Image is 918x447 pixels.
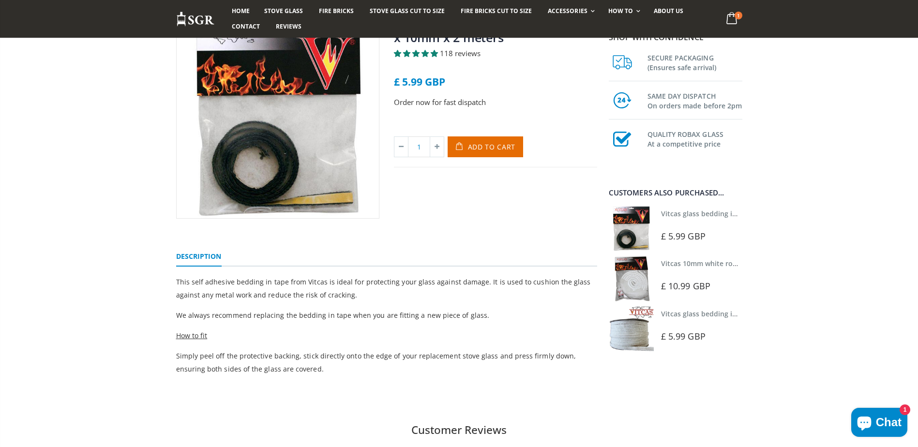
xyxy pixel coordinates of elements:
a: Fire Bricks Cut To Size [453,3,539,19]
button: Add to Cart [448,136,524,157]
a: 1 [722,10,742,29]
a: Description [176,247,222,267]
img: Vitcas stove glass bedding in tape [609,306,654,351]
a: How To [601,3,645,19]
inbox-online-store-chat: Shopify online store chat [848,408,910,439]
a: About us [647,3,691,19]
span: How To [608,7,633,15]
span: 1 [735,12,742,19]
span: £ 5.99 GBP [661,330,706,342]
img: Vitcas stove glass bedding in tape [609,206,654,251]
span: About us [654,7,683,15]
span: 4.85 stars [394,48,440,58]
a: Accessories [541,3,599,19]
a: Vitcas glass bedding in tape - 2mm x 15mm x 2 meters (White) [661,309,867,318]
span: £ 5.99 GBP [394,75,445,89]
img: vitcas-stove-tape-self-adhesive-black_800x_crop_center.jpg [177,16,379,218]
a: Reviews [269,19,309,34]
span: How to fit [176,331,208,340]
h3: QUALITY ROBAX GLASS At a competitive price [647,128,742,149]
p: This self adhesive bedding in tape from Vitcas is ideal for protecting your glass against damage.... [176,275,597,301]
h3: SAME DAY DISPATCH On orders made before 2pm [647,89,742,111]
p: Order now for fast dispatch [394,97,597,108]
span: Accessories [548,7,587,15]
a: Contact [225,19,267,34]
a: Vitcas glass bedding in tape - 2mm x 10mm x 2 meters [661,209,842,218]
img: Vitcas white rope, glue and gloves kit 10mm [609,256,654,301]
img: Stove Glass Replacement [176,11,215,27]
p: We always recommend replacing the bedding in tape when you are fitting a new piece of glass. [176,309,597,322]
span: £ 5.99 GBP [661,230,706,242]
span: Stove Glass [264,7,303,15]
span: Stove Glass Cut To Size [370,7,445,15]
a: Stove Glass Cut To Size [362,3,452,19]
span: Fire Bricks Cut To Size [461,7,532,15]
h3: SECURE PACKAGING (Ensures safe arrival) [647,51,742,73]
span: £ 10.99 GBP [661,280,710,292]
a: Stove Glass [257,3,310,19]
a: Fire Bricks [312,3,361,19]
span: Home [232,7,250,15]
span: Fire Bricks [319,7,354,15]
span: Add to Cart [468,142,516,151]
span: Reviews [276,22,301,30]
div: Customers also purchased... [609,189,742,196]
a: Home [225,3,257,19]
a: Vitcas 10mm white rope kit - includes rope seal and glue! [661,259,851,268]
h2: Customer Reviews [8,422,910,438]
span: Contact [232,22,260,30]
span: 118 reviews [440,48,481,58]
p: Simply peel off the protective backing, stick directly onto the edge of your replacement stove gl... [176,349,597,375]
